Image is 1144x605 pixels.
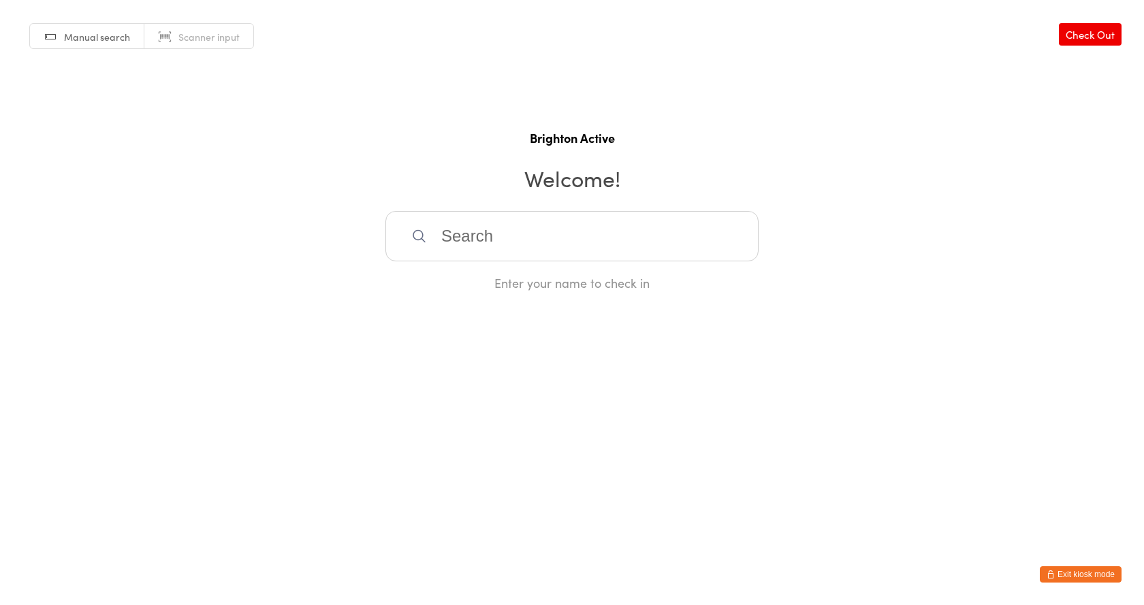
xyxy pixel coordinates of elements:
a: Check Out [1059,23,1122,46]
span: Manual search [64,30,130,44]
div: Enter your name to check in [385,274,759,291]
input: Search [385,211,759,261]
h2: Welcome! [14,163,1130,193]
span: Scanner input [178,30,240,44]
button: Exit kiosk mode [1040,566,1122,583]
h1: Brighton Active [14,129,1130,146]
